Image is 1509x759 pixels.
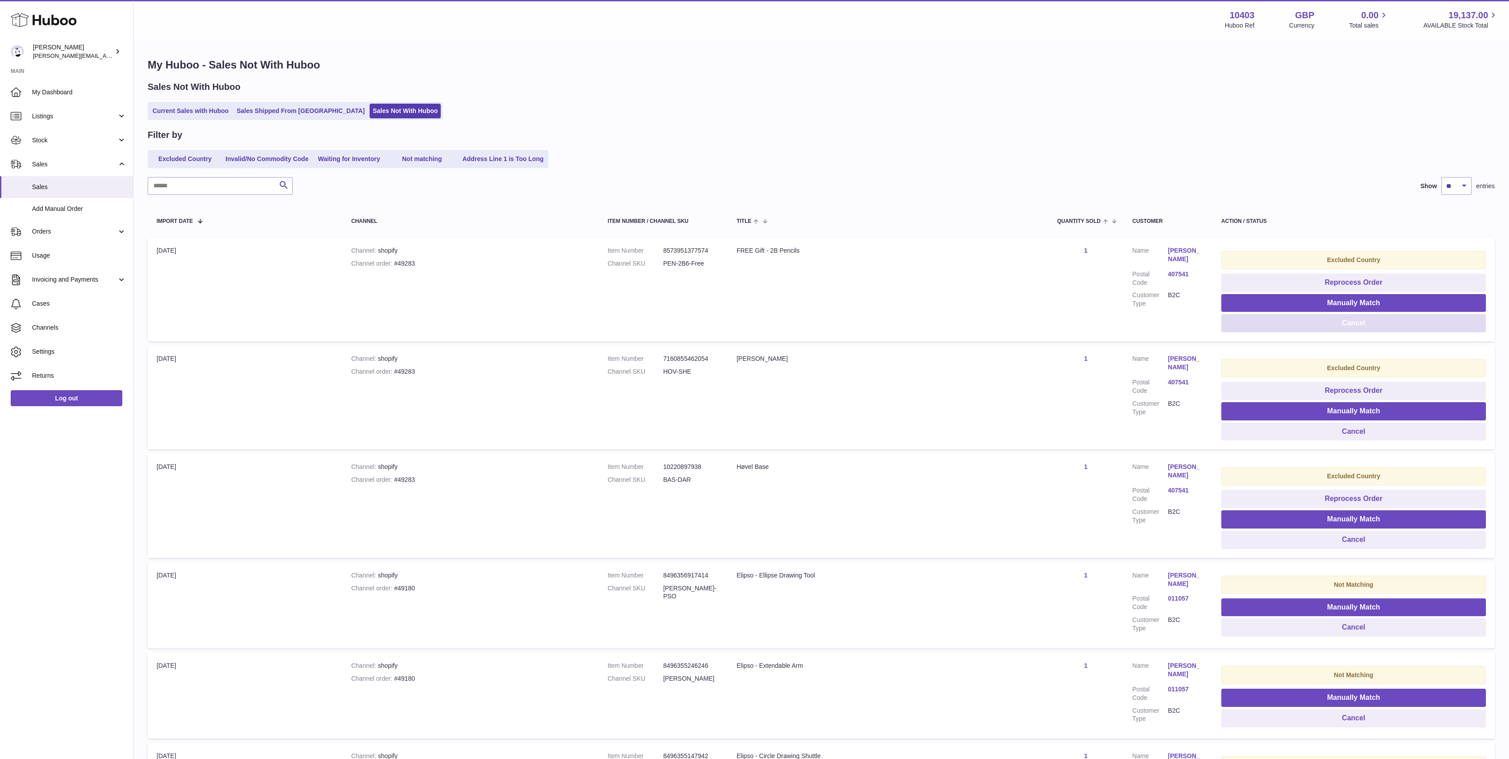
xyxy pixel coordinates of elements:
button: Manually Match [1221,294,1486,312]
dd: [PERSON_NAME] [663,674,719,683]
dt: Item Number [608,463,663,471]
strong: Not Matching [1334,671,1373,678]
button: Cancel [1221,709,1486,727]
dd: B2C [1168,707,1203,723]
h2: Filter by [148,129,182,141]
dd: HOV-SHE [663,367,719,376]
dt: Postal Code [1132,685,1168,702]
div: Høvel Base [736,463,1039,471]
div: Huboo Ref [1225,21,1255,30]
dt: Item Number [608,571,663,580]
span: Stock [32,136,117,145]
dd: B2C [1168,291,1203,308]
div: shopify [351,571,590,580]
a: [PERSON_NAME] [1168,463,1203,480]
dt: Name [1132,463,1168,482]
a: 1 [1084,355,1087,362]
div: shopify [351,662,590,670]
strong: Channel order [351,585,394,592]
dd: 10220897938 [663,463,719,471]
div: #49283 [351,367,590,376]
td: [DATE] [148,562,342,648]
img: keval@makerscabinet.com [11,45,24,58]
td: [DATE] [148,238,342,341]
div: #49283 [351,259,590,268]
dt: Postal Code [1132,486,1168,503]
dt: Item Number [608,246,663,255]
dd: B2C [1168,400,1203,416]
span: Invoicing and Payments [32,275,117,284]
strong: Excluded Country [1327,256,1380,263]
button: Cancel [1221,423,1486,441]
div: Customer [1132,218,1203,224]
div: [PERSON_NAME] [33,43,113,60]
label: Show [1420,182,1437,190]
span: Orders [32,227,117,236]
div: Action / Status [1221,218,1486,224]
dt: Postal Code [1132,270,1168,287]
span: 19,137.00 [1449,9,1488,21]
dd: PEN-2B6-Free [663,259,719,268]
div: [PERSON_NAME] [736,355,1039,363]
a: [PERSON_NAME] [1168,355,1203,371]
a: Invalid/No Commodity Code [222,152,312,166]
button: Manually Match [1221,689,1486,707]
strong: Channel [351,572,378,579]
a: 407541 [1168,378,1203,387]
a: [PERSON_NAME] [1168,246,1203,263]
a: 1 [1084,662,1087,669]
dt: Channel SKU [608,674,663,683]
a: Sales Not With Huboo [370,104,441,118]
dd: BAS-DAR [663,476,719,484]
dt: Customer Type [1132,707,1168,723]
div: Elipso - Ellipse Drawing Tool [736,571,1039,580]
a: Waiting for Inventory [314,152,385,166]
a: Current Sales with Huboo [149,104,232,118]
span: AVAILABLE Stock Total [1423,21,1498,30]
a: 19,137.00 AVAILABLE Stock Total [1423,9,1498,30]
dt: Channel SKU [608,584,663,601]
dt: Channel SKU [608,259,663,268]
dd: B2C [1168,616,1203,633]
button: Reprocess Order [1221,274,1486,292]
span: Usage [32,251,126,260]
dt: Postal Code [1132,594,1168,611]
dd: 8496356917414 [663,571,719,580]
div: #49180 [351,584,590,593]
a: Not matching [386,152,458,166]
div: #49283 [351,476,590,484]
span: Listings [32,112,117,121]
dt: Postal Code [1132,378,1168,395]
button: Cancel [1221,618,1486,637]
a: Excluded Country [149,152,221,166]
button: Manually Match [1221,510,1486,529]
div: Item Number / Channel SKU [608,218,719,224]
td: [DATE] [148,346,342,449]
strong: Channel order [351,368,394,375]
dd: [PERSON_NAME]-PSO [663,584,719,601]
a: [PERSON_NAME] [1168,662,1203,678]
div: FREE Gift - 2B Pencils [736,246,1039,255]
dt: Item Number [608,662,663,670]
span: Quantity Sold [1057,218,1101,224]
dt: Channel SKU [608,367,663,376]
span: Import date [157,218,193,224]
span: Sales [32,183,126,191]
a: 1 [1084,247,1087,254]
dt: Name [1132,246,1168,266]
strong: Channel [351,247,378,254]
button: Manually Match [1221,598,1486,617]
span: entries [1476,182,1495,190]
strong: Channel order [351,260,394,267]
strong: Channel [351,463,378,470]
h1: My Huboo - Sales Not With Huboo [148,58,1495,72]
td: [DATE] [148,454,342,557]
dt: Name [1132,662,1168,681]
dd: 8496355246246 [663,662,719,670]
a: 1 [1084,463,1087,470]
h2: Sales Not With Huboo [148,81,241,93]
a: [PERSON_NAME] [1168,571,1203,588]
a: Address Line 1 is Too Long [459,152,547,166]
dd: 7160855462054 [663,355,719,363]
span: 0.00 [1361,9,1379,21]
